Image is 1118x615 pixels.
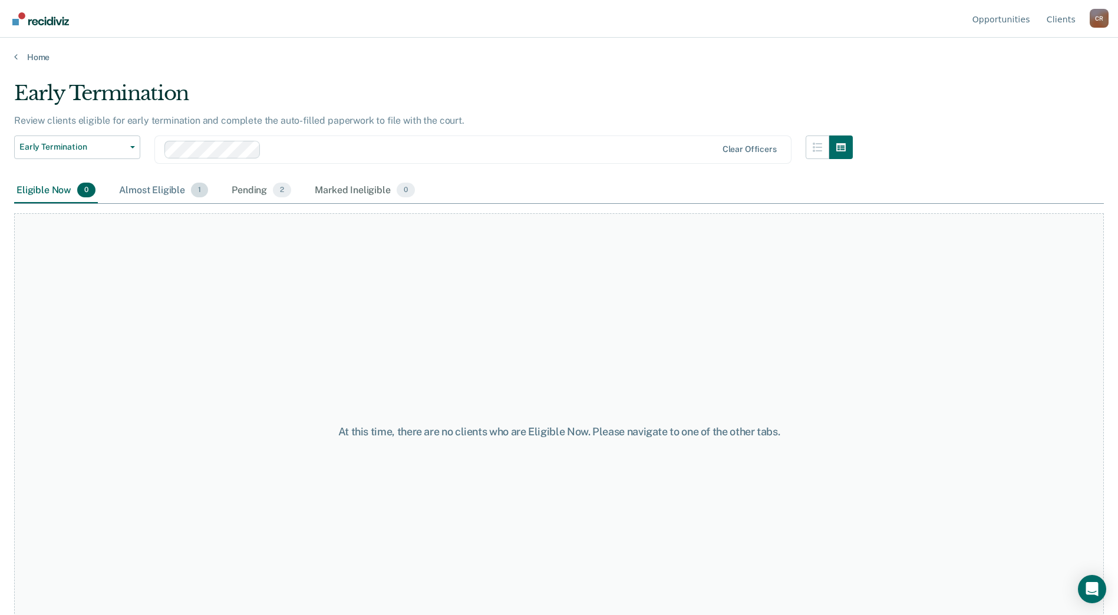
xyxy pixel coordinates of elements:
[287,425,832,438] div: At this time, there are no clients who are Eligible Now. Please navigate to one of the other tabs.
[1090,9,1109,28] button: Profile dropdown button
[191,183,208,198] span: 1
[77,183,95,198] span: 0
[723,144,777,154] div: Clear officers
[14,52,1104,62] a: Home
[312,178,417,204] div: Marked Ineligible0
[12,12,69,25] img: Recidiviz
[397,183,415,198] span: 0
[1090,9,1109,28] div: C R
[14,115,464,126] p: Review clients eligible for early termination and complete the auto-filled paperwork to file with...
[117,178,210,204] div: Almost Eligible1
[273,183,291,198] span: 2
[14,81,853,115] div: Early Termination
[14,135,140,159] button: Early Termination
[14,178,98,204] div: Eligible Now0
[1078,575,1106,603] div: Open Intercom Messenger
[229,178,293,204] div: Pending2
[19,142,126,152] span: Early Termination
